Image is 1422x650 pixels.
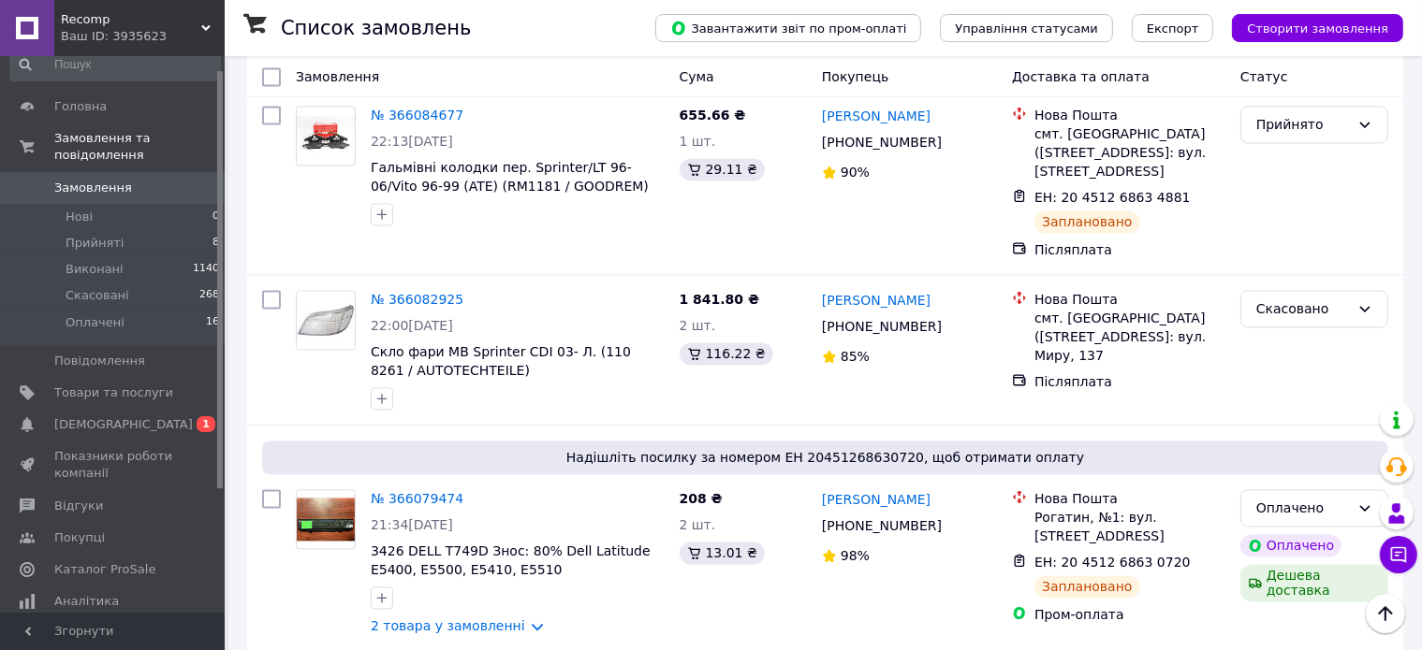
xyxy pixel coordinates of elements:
a: Скло фари MB Sprinter CDI 03- Л. (110 8261 / AUTOTECHTEILE) [371,344,631,378]
span: Cума [680,69,714,84]
span: 0 [213,209,219,225]
span: Управління статусами [955,22,1098,36]
div: Ваш ID: 3935623 [61,28,225,45]
button: Управління статусами [940,14,1113,42]
span: 655.66 ₴ [680,108,746,123]
span: 16 [206,314,219,331]
span: Статус [1240,69,1288,84]
a: Гальмівні колодки пер. Sprinter/LT 96-06/Vito 96-99 (ATE) (RM1181 / GOODREM) [371,160,649,194]
div: Післяплата [1034,372,1225,391]
span: 98% [841,548,870,563]
span: 1 шт. [680,134,716,149]
button: Завантажити звіт по пром-оплаті [655,14,921,42]
div: Пром-оплата [1034,605,1225,624]
div: Заплановано [1034,575,1140,598]
span: Завантажити звіт по пром-оплаті [670,20,906,36]
div: [PHONE_NUMBER] [818,129,946,155]
button: Створити замовлення [1232,14,1403,42]
span: Нові [66,209,93,225]
span: 22:13[DATE] [371,134,453,149]
span: 1 [197,416,215,432]
a: Створити замовлення [1213,20,1403,35]
div: Прийнято [1256,114,1350,135]
div: Післяплата [1034,240,1225,259]
span: 22:00[DATE] [371,318,453,333]
span: 8 [213,235,219,252]
a: № 366082925 [371,292,463,307]
span: [DEMOGRAPHIC_DATA] [54,416,193,433]
div: Рогатин, №1: вул. [STREET_ADDRESS] [1034,508,1225,545]
div: Нова Пошта [1034,489,1225,508]
span: Прийняті [66,235,124,252]
div: смт. [GEOGRAPHIC_DATA] ([STREET_ADDRESS]: вул. Миру, 137 [1034,309,1225,365]
div: Заплановано [1034,210,1140,233]
span: Каталог ProSale [54,561,155,578]
span: Скасовані [66,287,129,304]
span: 2 шт. [680,517,716,532]
span: Створити замовлення [1247,22,1388,36]
span: Покупці [54,529,105,546]
span: Головна [54,98,107,115]
div: 29.11 ₴ [680,158,765,181]
span: 2 шт. [680,318,716,333]
input: Пошук [9,48,221,81]
div: 13.01 ₴ [680,542,765,564]
span: Доставка та оплата [1012,69,1150,84]
div: Нова Пошта [1034,290,1225,309]
button: Експорт [1132,14,1214,42]
div: Нова Пошта [1034,106,1225,124]
span: 21:34[DATE] [371,517,453,532]
img: Фото товару [297,498,355,542]
a: [PERSON_NAME] [822,107,931,125]
div: Дешева доставка [1240,564,1388,601]
span: Виконані [66,261,124,278]
div: 116.22 ₴ [680,342,773,365]
a: № 366084677 [371,108,463,123]
span: Замовлення [296,69,379,84]
span: 1140 [193,261,219,278]
span: Покупець [822,69,888,84]
span: Товари та послуги [54,384,173,401]
span: Оплачені [66,314,125,331]
span: 1 841.80 ₴ [680,292,760,307]
div: Скасовано [1256,298,1350,319]
span: 208 ₴ [680,491,723,506]
img: Фото товару [297,291,355,349]
span: Замовлення та повідомлення [54,130,225,164]
a: Фото товару [296,489,356,549]
span: Повідомлення [54,353,145,369]
span: ЕН: 20 4512 6863 0720 [1034,555,1191,570]
span: Recomp [61,11,201,28]
div: [PHONE_NUMBER] [818,513,946,539]
a: Фото товару [296,290,356,350]
span: Надішліть посилку за номером ЕН 20451268630720, щоб отримати оплату [270,448,1381,467]
div: Оплачено [1240,534,1341,556]
div: [PHONE_NUMBER] [818,313,946,339]
span: ЕН: 20 4512 6863 4881 [1034,190,1191,205]
a: 2 товара у замовленні [371,618,525,633]
span: Замовлення [54,180,132,196]
a: [PERSON_NAME] [822,291,931,310]
button: Наверх [1366,594,1405,633]
span: Показники роботи компанії [54,448,173,482]
a: Фото товару [296,106,356,166]
a: 3426 DELL T749D Знос: 80% Dell Latitude E5400, E5500, E5410, E5510 [371,543,651,577]
h1: Список замовлень [281,17,471,39]
img: Фото товару [297,116,355,155]
span: Відгуки [54,498,103,514]
button: Чат з покупцем [1380,536,1417,573]
a: № 366079474 [371,491,463,506]
span: Аналітика [54,593,119,610]
div: смт. [GEOGRAPHIC_DATA] ([STREET_ADDRESS]: вул. [STREET_ADDRESS] [1034,124,1225,181]
div: Оплачено [1256,498,1350,518]
span: 268 [199,287,219,304]
span: 90% [841,165,870,180]
a: [PERSON_NAME] [822,490,931,509]
span: Експорт [1147,22,1199,36]
span: 85% [841,349,870,364]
